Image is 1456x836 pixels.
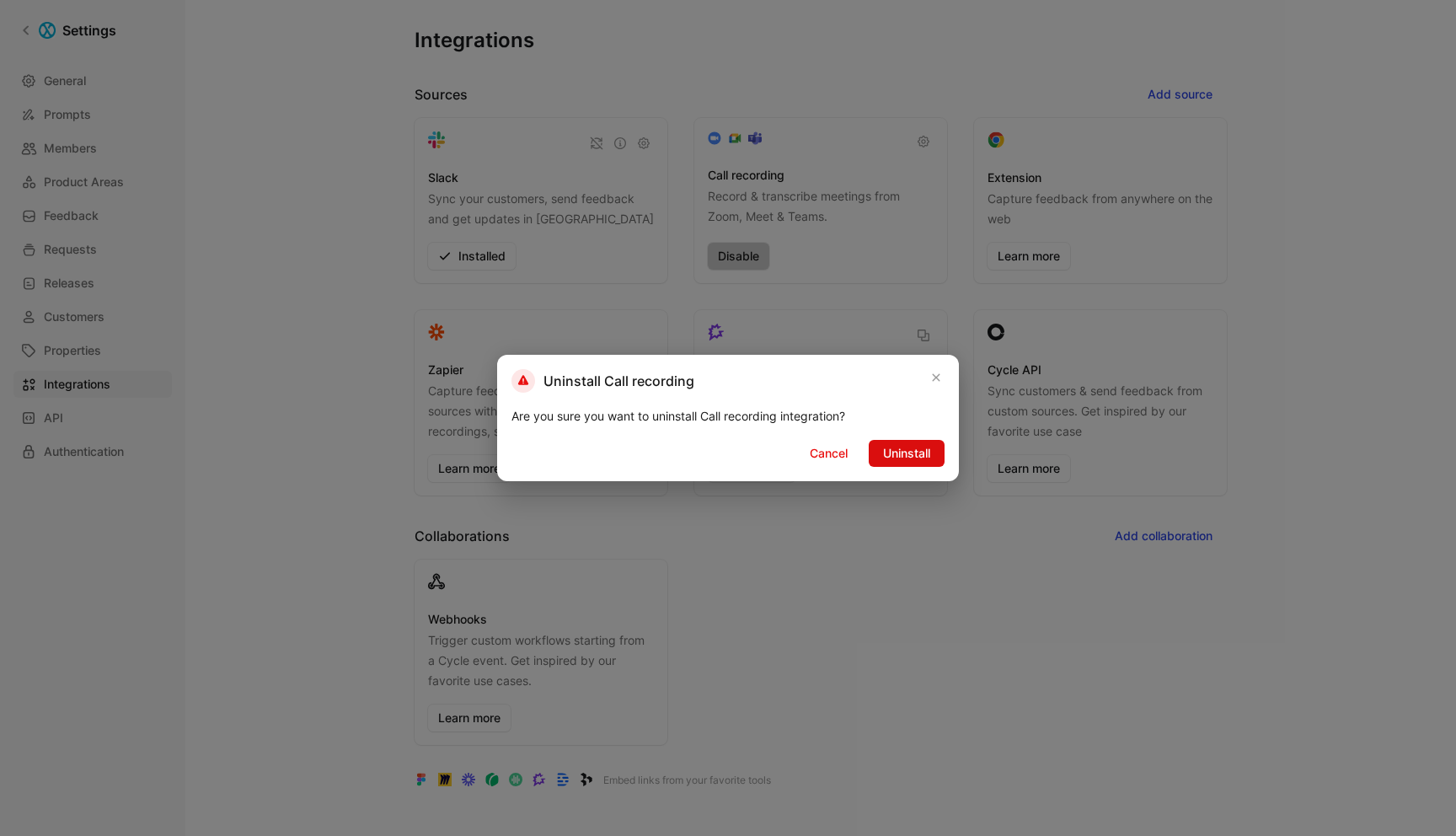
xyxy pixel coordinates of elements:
p: Are you sure you want to uninstall Call recording integration? [511,406,945,426]
button: Uninstall [869,440,945,467]
button: Cancel [795,440,862,467]
span: Uninstall [883,443,930,464]
h2: Uninstall Call recording [511,369,694,393]
span: Cancel [810,443,848,464]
